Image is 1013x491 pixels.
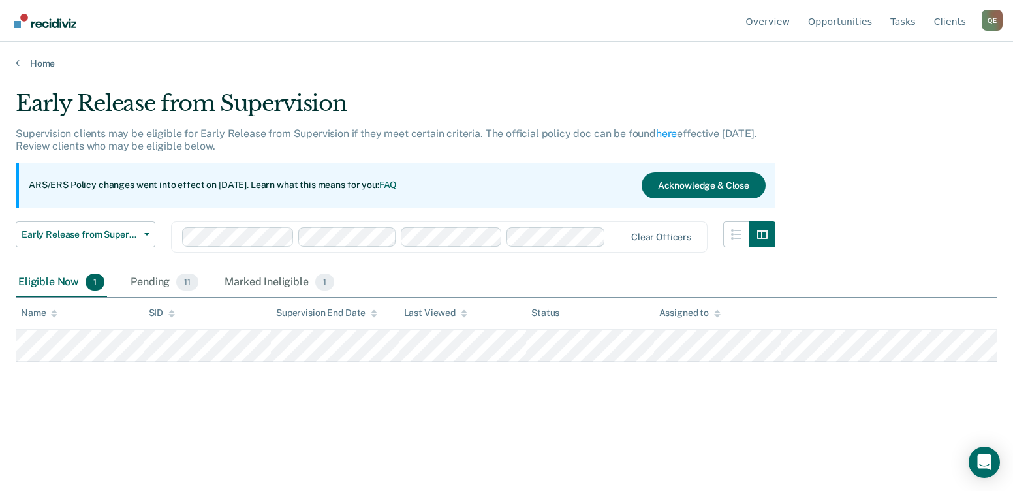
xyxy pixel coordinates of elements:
p: Supervision clients may be eligible for Early Release from Supervision if they meet certain crite... [16,127,757,152]
div: Early Release from Supervision [16,90,775,127]
span: 1 [315,274,334,291]
div: Marked Ineligible1 [222,268,337,297]
div: Clear officers [631,232,691,243]
div: Assigned to [659,308,721,319]
div: Pending11 [128,268,201,297]
span: Early Release from Supervision [22,229,139,240]
span: 11 [176,274,198,291]
button: Acknowledge & Close [642,172,766,198]
p: ARS/ERS Policy changes went into effect on [DATE]. Learn what this means for you: [29,179,397,192]
span: 1 [86,274,104,291]
a: here [656,127,677,140]
a: Home [16,57,997,69]
div: Open Intercom Messenger [969,447,1000,478]
div: Name [21,308,57,319]
div: SID [149,308,176,319]
button: Profile dropdown button [982,10,1003,31]
div: Last Viewed [404,308,467,319]
div: Status [531,308,559,319]
div: Supervision End Date [276,308,377,319]
a: FAQ [379,180,397,190]
button: Early Release from Supervision [16,221,155,247]
div: Q E [982,10,1003,31]
div: Eligible Now1 [16,268,107,297]
img: Recidiviz [14,14,76,28]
